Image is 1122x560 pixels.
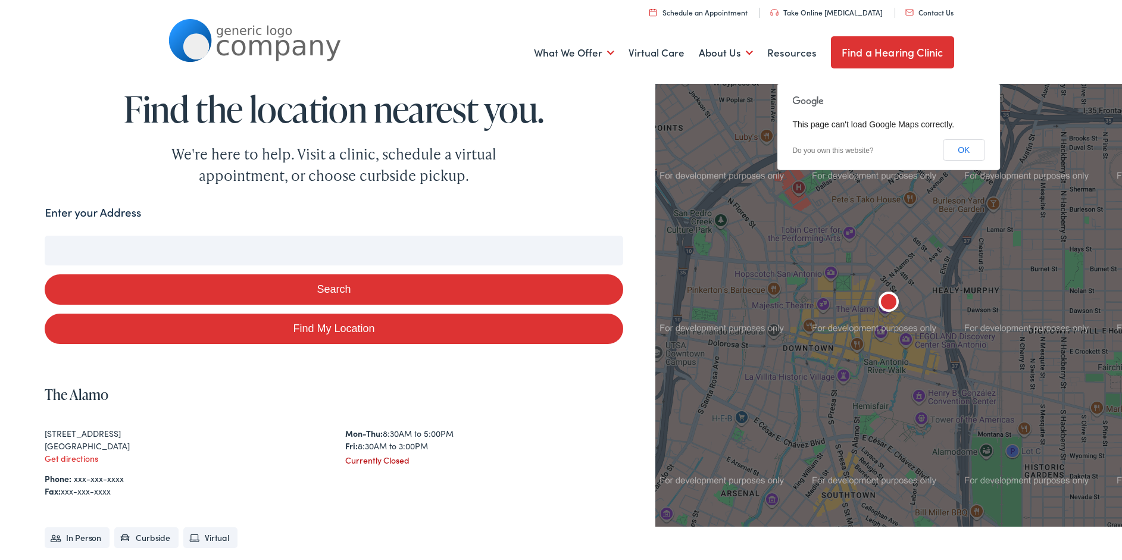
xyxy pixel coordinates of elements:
a: Contact Us [905,7,954,17]
strong: Mon-Thu: [345,427,383,439]
li: Virtual [183,527,237,548]
li: Curbside [114,527,179,548]
input: Enter your address or zip code [45,236,623,265]
a: Take Online [MEDICAL_DATA] [770,7,883,17]
img: utility icon [770,9,779,16]
div: [STREET_ADDRESS] [45,427,322,440]
h1: Find the location nearest you. [45,89,623,129]
div: The Alamo [874,289,903,318]
img: utility icon [649,8,657,16]
li: In Person [45,527,110,548]
button: OK [943,139,985,161]
strong: Phone: [45,473,71,484]
a: Do you own this website? [792,146,873,155]
a: The Alamo [45,384,108,404]
div: [GEOGRAPHIC_DATA] [45,440,322,452]
strong: Fri: [345,440,358,452]
a: xxx-xxx-xxxx [74,473,124,484]
a: Schedule an Appointment [649,7,748,17]
button: Search [45,274,623,305]
div: 8:30AM to 5:00PM 8:30AM to 3:00PM [345,427,623,452]
a: Find My Location [45,314,623,344]
a: Resources [767,31,817,75]
a: Virtual Care [629,31,685,75]
span: This page can't load Google Maps correctly. [792,120,954,129]
a: Find a Hearing Clinic [831,36,954,68]
div: xxx-xxx-xxxx [45,485,623,498]
strong: Fax: [45,485,61,497]
div: Currently Closed [345,454,623,467]
img: utility icon [905,10,914,15]
a: What We Offer [534,31,614,75]
a: Get directions [45,452,98,464]
div: We're here to help. Visit a clinic, schedule a virtual appointment, or choose curbside pickup. [143,143,524,186]
label: Enter your Address [45,204,141,221]
a: About Us [699,31,753,75]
